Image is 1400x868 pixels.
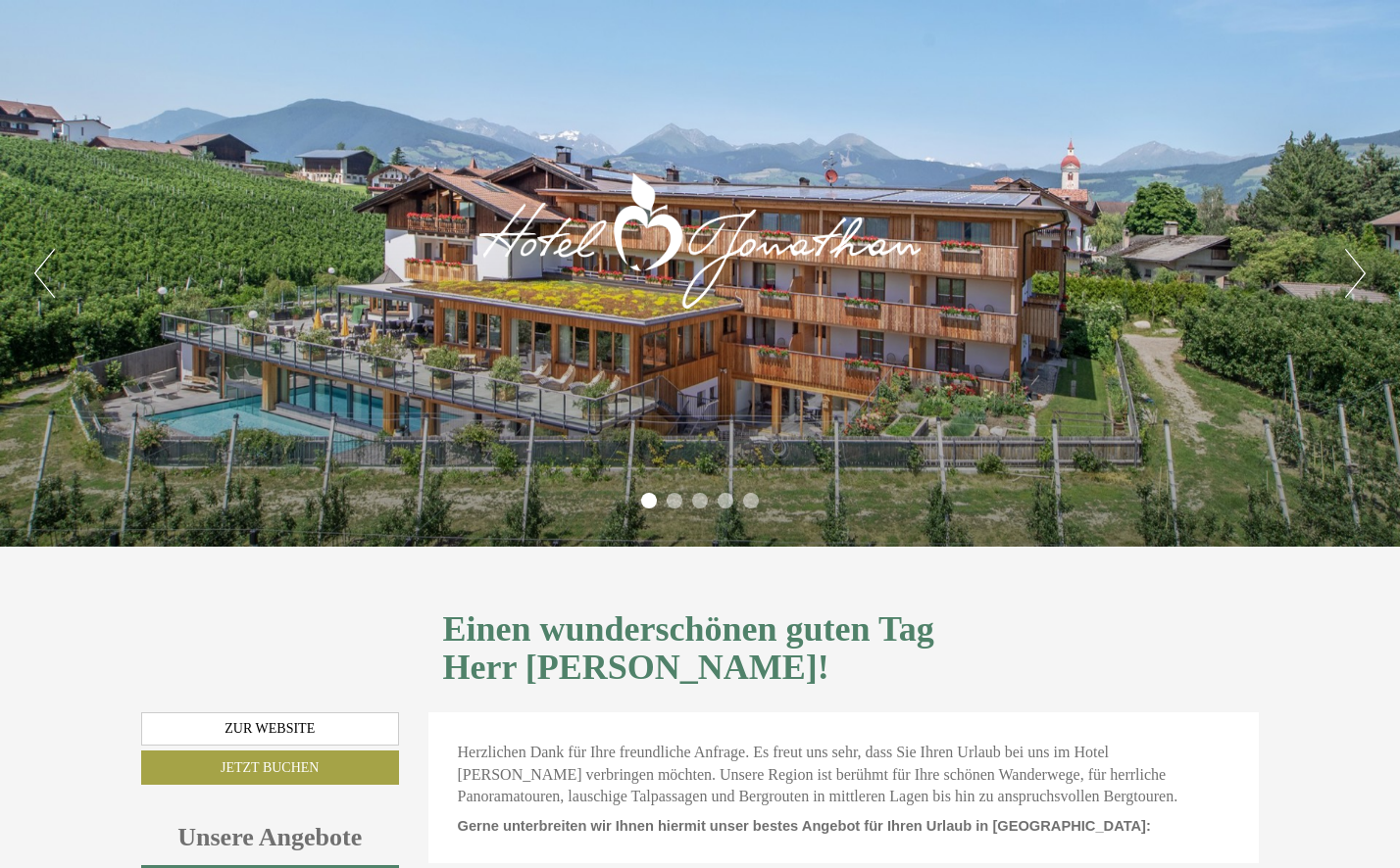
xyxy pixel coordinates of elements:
[458,818,1151,834] span: Gerne unterbreiten wir Ihnen hiermit unser bestes Angebot für Ihren Urlaub in [GEOGRAPHIC_DATA]:
[458,742,1230,809] p: Herzlichen Dank für Ihre freundliche Anfrage. Es freut uns sehr, dass Sie Ihren Urlaub bei uns im...
[141,750,399,785] a: Jetzt buchen
[141,712,399,746] a: Zur Website
[141,819,399,855] div: Unsere Angebote
[1345,249,1366,298] button: Next
[34,249,55,298] button: Previous
[443,610,1245,688] h1: Einen wunderschönen guten Tag Herr [PERSON_NAME]!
